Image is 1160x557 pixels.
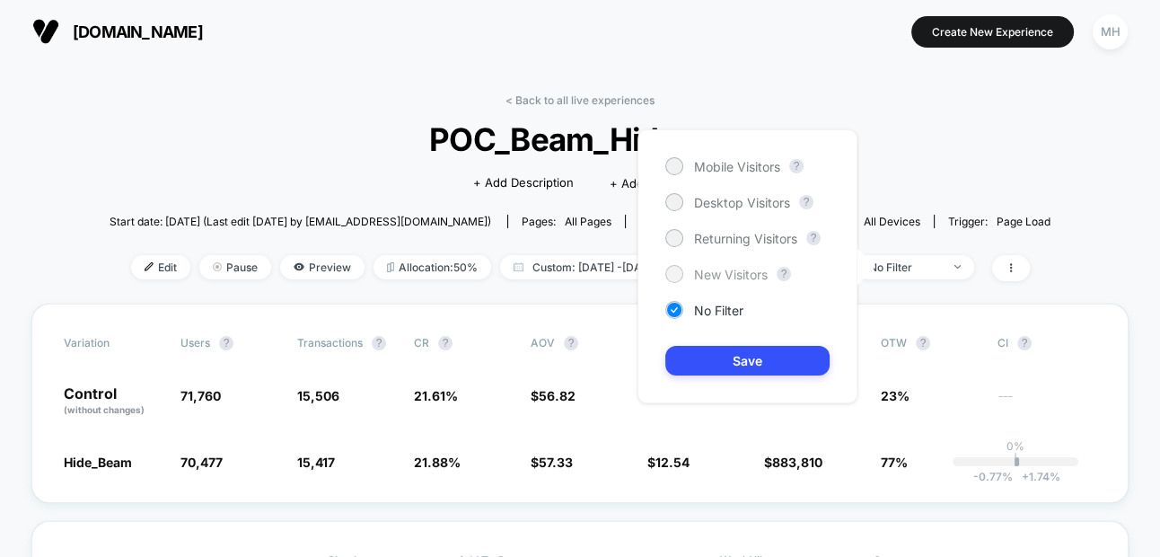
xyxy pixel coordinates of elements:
span: Preview [280,255,365,279]
span: Allocation: 50% [373,255,491,279]
span: 21.88 % [414,455,461,470]
div: Trigger: [948,215,1050,228]
img: edit [145,262,154,271]
span: 1.74 % [1013,470,1060,483]
span: CI [997,336,1096,350]
span: [DOMAIN_NAME] [73,22,203,41]
span: 77% [881,455,908,470]
span: Transactions [297,336,363,349]
span: users [180,336,210,349]
span: AOV [531,336,555,349]
p: 0% [1006,439,1024,453]
span: $ [531,455,573,470]
button: ? [916,336,930,350]
span: 21.61 % [414,388,458,403]
img: end [954,265,961,269]
a: < Back to all live experiences [505,93,655,107]
span: No Filter [694,303,743,318]
span: Pause [199,255,271,279]
span: POC_Beam_Hide [157,120,1004,158]
button: ? [799,195,813,209]
span: Edit [131,255,190,279]
button: ? [789,159,804,173]
span: 23% [881,388,910,403]
button: ? [438,336,453,350]
img: end [213,262,222,271]
span: 56.82 [539,388,576,403]
span: $ [764,455,822,470]
span: + Add Description [473,174,574,192]
span: + Add Images [610,176,687,190]
span: CR [414,336,429,349]
span: OTW [881,336,980,350]
span: 12.54 [655,455,690,470]
span: --- [997,391,1096,417]
button: ? [1017,336,1032,350]
span: (without changes) [64,404,145,415]
button: ? [777,267,791,281]
span: 70,477 [180,455,223,470]
span: Mobile Visitors [694,159,780,174]
button: ? [372,336,386,350]
span: Hide_Beam [64,455,132,470]
span: 15,506 [297,388,339,403]
button: MH [1087,13,1133,50]
img: calendar [514,262,523,271]
span: -0.77 % [973,470,1013,483]
div: No Filter [869,261,941,274]
span: 71,760 [180,388,221,403]
span: 883,810 [772,455,822,470]
span: all devices [864,215,920,228]
span: Returning Visitors [694,231,797,246]
p: Control [64,386,163,417]
span: $ [531,388,576,403]
span: New Visitors [694,267,768,282]
button: ? [806,231,821,245]
span: $ [647,455,690,470]
img: Visually logo [32,18,59,45]
p: | [1014,453,1017,466]
span: 57.33 [539,455,573,470]
button: Save [665,346,830,376]
span: Page Load [997,215,1050,228]
span: Start date: [DATE] (Last edit [DATE] by [EMAIL_ADDRESS][DOMAIN_NAME]) [110,215,491,228]
div: Pages: [522,215,611,228]
img: rebalance [387,262,394,272]
button: ? [219,336,233,350]
div: MH [1093,14,1128,49]
button: ? [564,336,578,350]
span: Desktop Visitors [694,195,790,210]
span: Variation [64,336,163,350]
span: 15,417 [297,455,335,470]
span: + [1022,470,1029,483]
button: Create New Experience [911,16,1074,48]
span: Custom: [DATE] - [DATE] [500,255,691,279]
button: [DOMAIN_NAME] [27,17,208,46]
span: all pages [565,215,611,228]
